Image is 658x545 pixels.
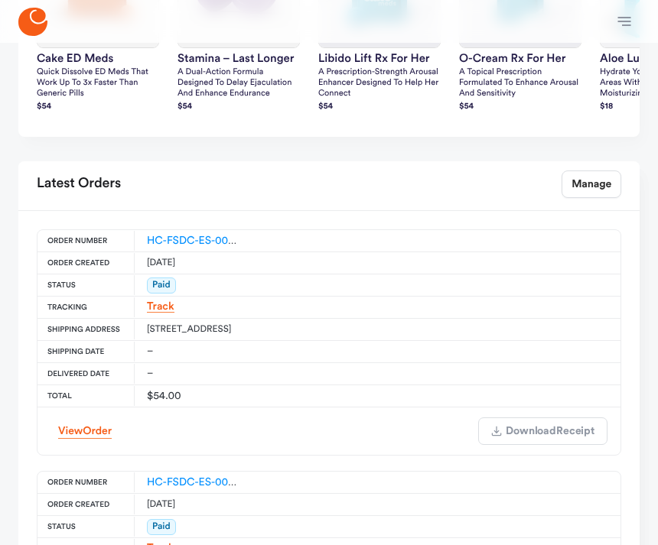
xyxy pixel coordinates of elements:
[147,278,176,294] span: Paid
[318,54,441,65] h3: Libido Lift Rx For Her
[178,103,192,112] strong: $ 54
[318,68,441,100] p: A prescription-strength arousal enhancer designed to help her connect
[147,236,258,247] a: HC-FSDC-ES-00162717
[178,68,300,100] p: A dual-action formula designed to delay ejaculation and enhance endurance
[37,103,51,112] strong: $ 54
[459,54,581,65] h3: O-Cream Rx for Her
[147,256,191,271] div: [DATE]
[147,520,176,536] span: Paid
[478,418,608,446] button: DownloadReceipt
[147,478,259,488] a: HC-FSDC-ES-00122192
[147,323,231,338] div: [STREET_ADDRESS]
[147,389,187,404] div: $54.00
[147,302,174,313] a: Track
[459,68,581,100] p: A topical prescription formulated to enhance arousal and sensitivity
[147,498,191,513] div: [DATE]
[37,54,159,65] h3: Cake ED Meds
[37,68,159,100] p: Quick dissolve ED Meds that work up to 3x faster than generic pills
[37,171,121,199] h2: Latest Orders
[562,171,621,199] a: Manage
[58,425,112,440] a: ViewOrder
[318,103,333,112] strong: $ 54
[506,427,556,437] span: Download
[178,54,300,65] h3: Stamina – Last Longer
[147,345,199,360] div: –
[147,367,199,382] div: –
[459,103,474,112] strong: $ 54
[600,103,613,112] strong: $ 18
[83,427,112,437] span: Order
[504,427,594,437] span: Receipt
